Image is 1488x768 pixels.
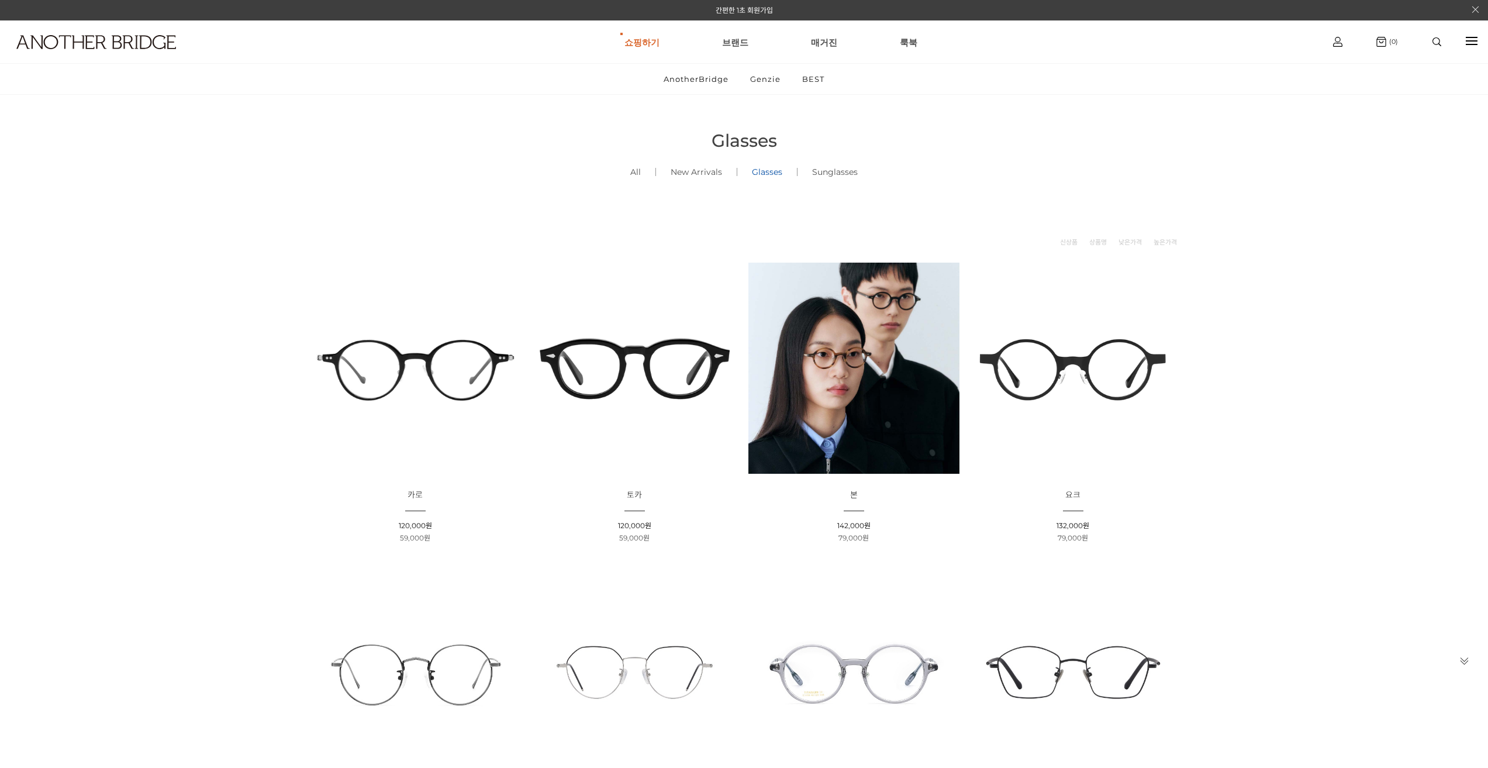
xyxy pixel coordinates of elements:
a: 요크 [1065,491,1080,500]
span: 120,000원 [399,521,432,530]
span: 토카 [627,490,642,500]
a: 쇼핑하기 [624,21,660,63]
span: 142,000원 [837,521,871,530]
a: 간편한 1초 회원가입 [716,6,773,15]
a: 토카 [627,491,642,500]
img: cart [1376,37,1386,47]
a: (0) [1376,37,1398,47]
img: 본 - 동그란 렌즈로 돋보이는 아세테이트 안경 이미지 [748,263,959,474]
a: 신상품 [1060,236,1078,248]
a: Glasses [737,152,797,192]
span: 본 [850,490,858,500]
img: cart [1333,37,1342,47]
span: (0) [1386,37,1398,46]
span: 59,000원 [400,533,430,542]
a: BEST [792,64,834,94]
a: 카로 [408,491,423,500]
a: 매거진 [811,21,837,63]
span: 79,000원 [1058,533,1088,542]
span: 79,000원 [838,533,869,542]
img: logo [16,35,176,49]
a: Sunglasses [797,152,872,192]
span: 120,000원 [618,521,651,530]
a: AnotherBridge [654,64,738,94]
a: Genzie [740,64,790,94]
a: New Arrivals [656,152,737,192]
a: 상품명 [1089,236,1107,248]
a: 낮은가격 [1118,236,1142,248]
a: 높은가격 [1154,236,1177,248]
img: search [1432,37,1441,46]
span: Glasses [712,130,777,151]
a: All [616,152,655,192]
img: 카로 - 감각적인 디자인의 패션 아이템 이미지 [310,263,521,474]
span: 카로 [408,490,423,500]
a: logo [6,35,229,78]
a: 브랜드 [722,21,748,63]
span: 요크 [1065,490,1080,500]
a: 본 [850,491,858,500]
img: 토카 아세테이트 뿔테 안경 이미지 [529,263,740,474]
span: 59,000원 [619,533,650,542]
a: 룩북 [900,21,917,63]
span: 132,000원 [1057,521,1089,530]
img: 요크 글라스 - 트렌디한 디자인의 유니크한 안경 이미지 [968,263,1179,474]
